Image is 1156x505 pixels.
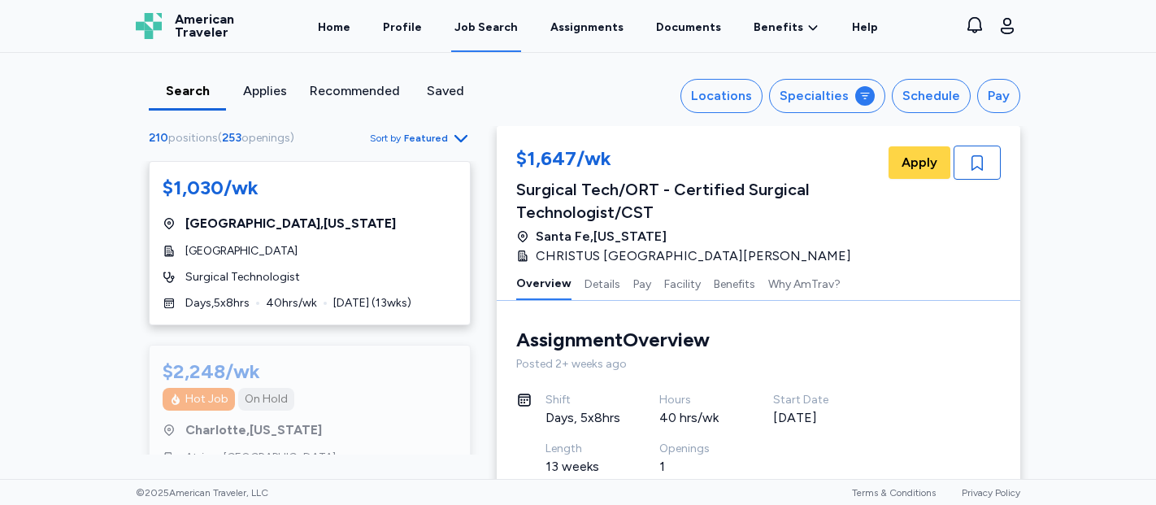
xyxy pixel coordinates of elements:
[545,441,620,457] div: Length
[902,153,937,172] span: Apply
[536,246,851,266] span: CHRISTUS [GEOGRAPHIC_DATA][PERSON_NAME]
[516,327,710,353] div: Assignment Overview
[545,408,620,428] div: Days, 5x8hrs
[333,295,411,311] span: [DATE] ( 13 wks)
[754,20,803,36] span: Benefits
[451,2,521,52] a: Job Search
[585,266,620,300] button: Details
[516,356,1001,372] div: Posted 2+ weeks ago
[780,86,849,106] div: Specialties
[988,86,1010,106] div: Pay
[185,269,300,285] span: Surgical Technologist
[977,79,1020,113] button: Pay
[516,146,885,175] div: $1,647/wk
[185,295,250,311] span: Days , 5 x 8 hrs
[185,420,322,440] span: Charlotte , [US_STATE]
[413,81,477,101] div: Saved
[454,20,518,36] div: Job Search
[773,392,848,408] div: Start Date
[241,131,290,145] span: openings
[664,266,701,300] button: Facility
[222,131,241,145] span: 253
[633,266,651,300] button: Pay
[185,450,336,466] span: Atrium [GEOGRAPHIC_DATA]
[185,214,396,233] span: [GEOGRAPHIC_DATA] , [US_STATE]
[185,391,228,407] div: Hot Job
[754,20,819,36] a: Benefits
[310,81,400,101] div: Recommended
[163,175,259,201] div: $1,030/wk
[773,408,848,428] div: [DATE]
[769,79,885,113] button: Specialties
[545,457,620,477] div: 13 weeks
[175,13,234,39] span: American Traveler
[155,81,219,101] div: Search
[404,132,448,145] span: Featured
[370,128,471,148] button: Sort byFeatured
[659,457,734,477] div: 1
[149,130,301,146] div: ( )
[245,391,288,407] div: On Hold
[659,441,734,457] div: Openings
[516,266,571,300] button: Overview
[892,79,971,113] button: Schedule
[370,132,401,145] span: Sort by
[852,487,936,498] a: Terms & Conditions
[168,131,218,145] span: positions
[233,81,297,101] div: Applies
[149,131,168,145] span: 210
[714,266,755,300] button: Benefits
[516,178,885,224] div: Surgical Tech/ORT - Certified Surgical Technologist/CST
[680,79,763,113] button: Locations
[659,408,734,428] div: 40 hrs/wk
[266,295,317,311] span: 40 hrs/wk
[545,392,620,408] div: Shift
[659,392,734,408] div: Hours
[536,227,667,246] span: Santa Fe , [US_STATE]
[136,13,162,39] img: Logo
[185,243,298,259] span: [GEOGRAPHIC_DATA]
[768,266,841,300] button: Why AmTrav?
[902,86,960,106] div: Schedule
[163,359,260,385] div: $2,248/wk
[136,486,268,499] span: © 2025 American Traveler, LLC
[962,487,1020,498] a: Privacy Policy
[691,86,752,106] div: Locations
[889,146,950,179] button: Apply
